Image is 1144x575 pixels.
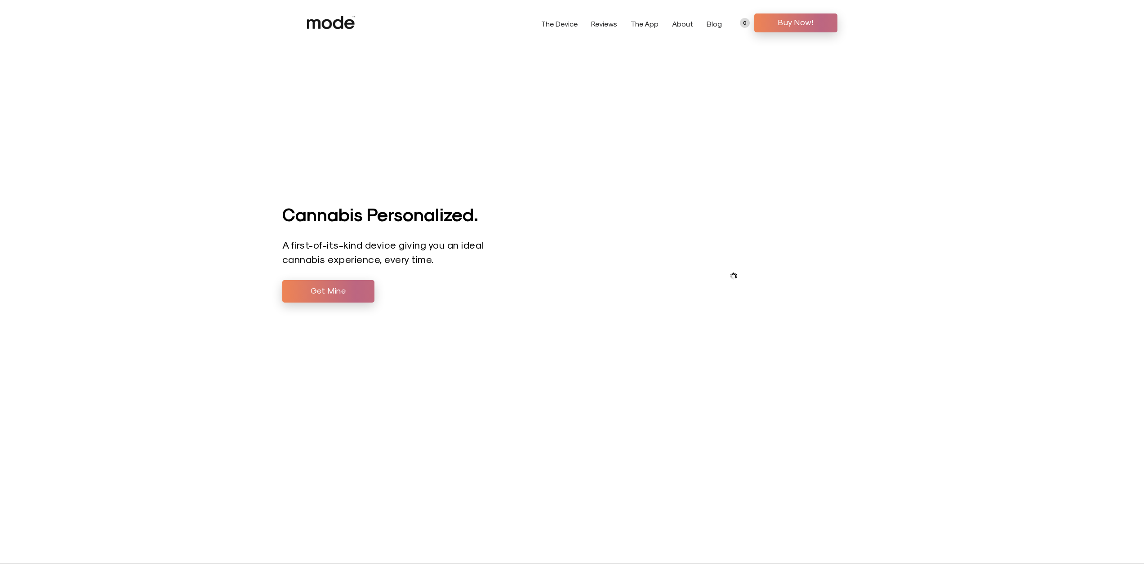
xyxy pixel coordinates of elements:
a: Buy Now! [754,13,837,32]
a: The App [631,19,659,28]
a: 0 [740,18,750,28]
a: Blog [707,19,722,28]
p: A first-of-its-kind device giving you an ideal cannabis experience, every time. [282,238,487,267]
a: Get Mine [282,280,374,303]
h1: Cannabis Personalized. [282,203,563,224]
a: The Device [541,19,578,28]
a: Reviews [591,19,617,28]
span: Buy Now! [761,15,831,29]
span: Get Mine [289,284,368,297]
a: About [672,19,693,28]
